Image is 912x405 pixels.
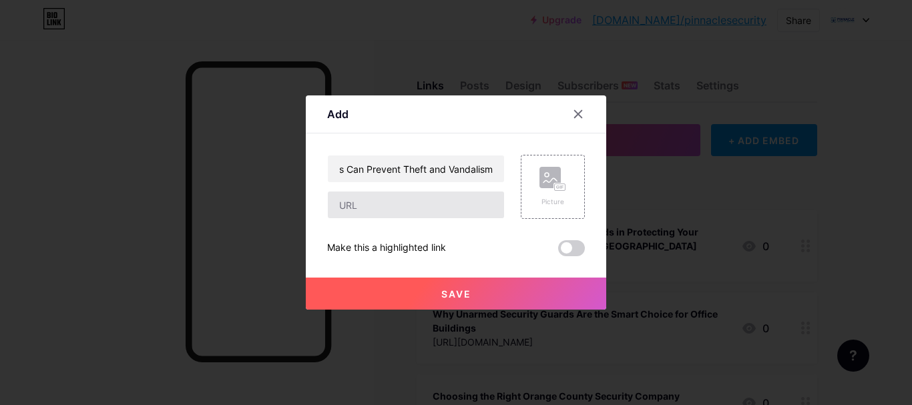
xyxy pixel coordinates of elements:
[327,240,446,256] div: Make this a highlighted link
[441,288,471,300] span: Save
[327,106,349,122] div: Add
[328,191,504,218] input: URL
[539,197,566,207] div: Picture
[306,278,606,310] button: Save
[328,155,504,182] input: Title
